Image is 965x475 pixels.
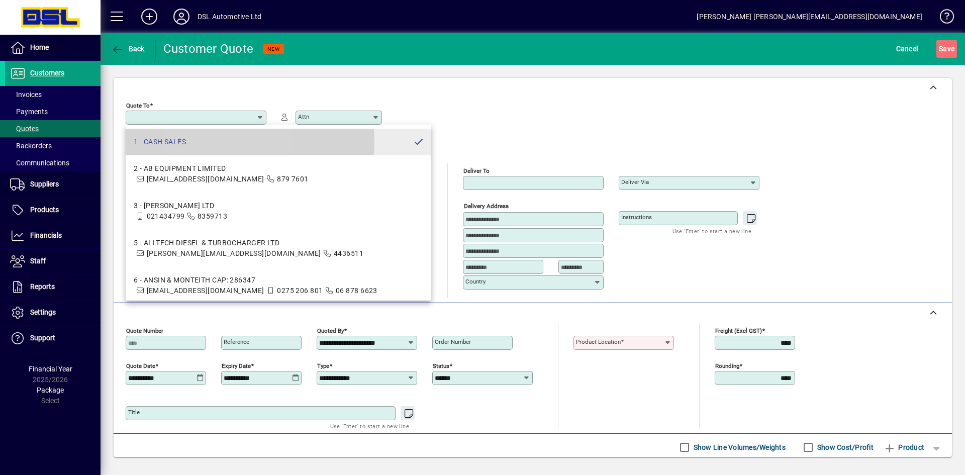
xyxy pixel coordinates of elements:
[5,249,101,274] a: Staff
[37,386,64,394] span: Package
[30,180,59,188] span: Suppliers
[894,40,921,58] button: Cancel
[896,41,918,57] span: Cancel
[5,326,101,351] a: Support
[621,178,649,185] mat-label: Deliver via
[5,198,101,223] a: Products
[253,160,269,176] button: Copy to Delivery address
[815,442,874,452] label: Show Cost/Profit
[932,2,952,35] a: Knowledge Base
[5,86,101,103] a: Invoices
[672,225,751,237] mat-hint: Use 'Enter' to start a new line
[109,40,147,58] button: Back
[10,90,42,99] span: Invoices
[5,35,101,60] a: Home
[5,172,101,197] a: Suppliers
[224,338,249,345] mat-label: Reference
[101,40,156,58] app-page-header-button: Back
[198,9,261,25] div: DSL Automotive Ltd
[715,327,762,334] mat-label: Freight (excl GST)
[126,102,150,109] mat-label: Quote To
[884,439,924,455] span: Product
[317,327,344,334] mat-label: Quoted by
[879,438,929,456] button: Product
[10,125,39,133] span: Quotes
[30,282,55,291] span: Reports
[5,274,101,300] a: Reports
[30,206,59,214] span: Products
[165,8,198,26] button: Profile
[222,362,251,369] mat-label: Expiry date
[128,243,148,250] mat-label: Country
[133,8,165,26] button: Add
[10,142,52,150] span: Backorders
[30,308,56,316] span: Settings
[30,69,64,77] span: Customers
[30,334,55,342] span: Support
[5,120,101,137] a: Quotes
[30,257,46,265] span: Staff
[30,231,62,239] span: Financials
[128,409,140,416] mat-label: Title
[298,197,316,204] mat-label: Mobile
[30,43,49,51] span: Home
[29,365,72,373] span: Financial Year
[435,338,471,345] mat-label: Order number
[10,159,69,167] span: Communications
[298,213,314,220] mat-label: Phone
[433,362,449,369] mat-label: Status
[5,137,101,154] a: Backorders
[5,103,101,120] a: Payments
[936,40,957,58] button: Save
[267,46,280,52] span: NEW
[5,154,101,171] a: Communications
[576,338,621,345] mat-label: Product location
[126,362,155,369] mat-label: Quote date
[692,442,786,452] label: Show Line Volumes/Weights
[317,362,329,369] mat-label: Type
[621,214,652,221] mat-label: Instructions
[10,108,48,116] span: Payments
[298,113,309,120] mat-label: Attn
[5,300,101,325] a: Settings
[126,327,163,334] mat-label: Quote number
[715,362,739,369] mat-label: Rounding
[298,179,313,186] mat-label: Email
[111,45,145,53] span: Back
[697,9,922,25] div: [PERSON_NAME] [PERSON_NAME][EMAIL_ADDRESS][DOMAIN_NAME]
[939,45,943,53] span: S
[163,41,254,57] div: Customer Quote
[465,278,486,285] mat-label: Country
[330,420,409,432] mat-hint: Use 'Enter' to start a new line
[463,167,490,174] mat-label: Deliver To
[939,41,954,57] span: ave
[5,223,101,248] a: Financials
